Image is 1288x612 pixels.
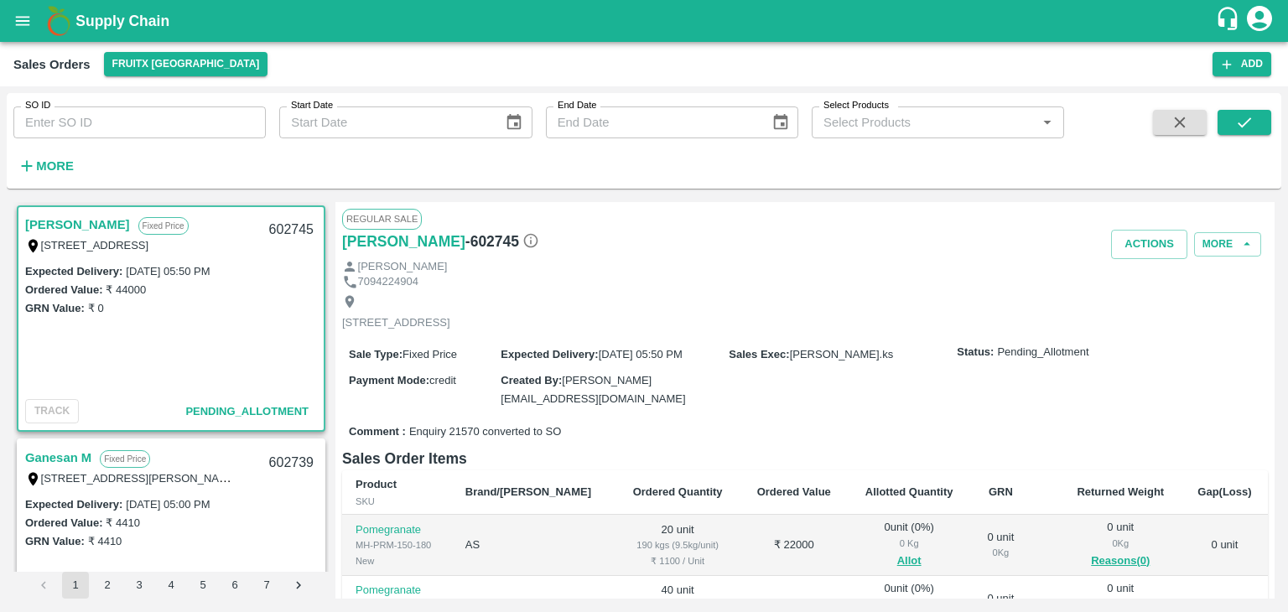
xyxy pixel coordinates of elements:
[13,152,78,180] button: More
[158,572,184,599] button: Go to page 4
[765,106,797,138] button: Choose date
[984,530,1017,561] div: 0 unit
[104,52,268,76] button: Select DC
[633,485,723,498] b: Ordered Quantity
[358,259,448,275] p: [PERSON_NAME]
[279,106,491,138] input: Start Date
[861,597,957,612] div: 0 Kg
[1215,6,1244,36] div: customer-support
[291,99,333,112] label: Start Date
[757,485,831,498] b: Ordered Value
[1213,52,1271,76] button: Add
[185,405,309,418] span: Pending_Allotment
[501,348,598,360] label: Expected Delivery :
[1244,3,1275,39] div: account of current user
[25,516,102,529] label: Ordered Value:
[259,210,324,250] div: 602745
[465,485,591,498] b: Brand/[PERSON_NAME]
[1073,520,1168,570] div: 0 unit
[62,572,89,599] button: page 1
[1036,112,1058,133] button: Open
[629,553,727,568] div: ₹ 1100 / Unit
[190,572,216,599] button: Go to page 5
[356,494,439,509] div: SKU
[41,239,149,252] label: [STREET_ADDRESS]
[740,515,848,576] td: ₹ 22000
[342,315,450,331] p: [STREET_ADDRESS]
[75,9,1215,33] a: Supply Chain
[1077,485,1164,498] b: Returned Weight
[259,443,324,483] div: 602739
[1073,536,1168,551] div: 0 Kg
[25,447,91,469] a: Ganesan M
[253,572,280,599] button: Go to page 7
[36,159,74,173] strong: More
[25,302,85,314] label: GRN Value:
[356,583,439,599] p: Pomegranate
[349,348,402,360] label: Sale Type :
[957,345,994,360] label: Status:
[465,230,539,253] h6: - 602745
[1111,230,1187,259] button: Actions
[88,535,122,547] label: ₹ 4410
[25,265,122,277] label: Expected Delivery :
[501,374,562,386] label: Created By :
[126,498,210,511] label: [DATE] 05:00 PM
[558,99,596,112] label: End Date
[75,13,169,29] b: Supply Chain
[106,516,140,529] label: ₹ 4410
[989,485,1013,498] b: GRN
[25,99,50,112] label: SO ID
[356,553,439,568] div: New
[88,302,104,314] label: ₹ 0
[615,515,740,576] td: 20 unit
[984,545,1017,560] div: 0 Kg
[42,4,75,38] img: logo
[25,535,85,547] label: GRN Value:
[13,54,91,75] div: Sales Orders
[729,348,789,360] label: Sales Exec :
[1073,552,1168,571] button: Reasons(0)
[865,485,953,498] b: Allotted Quantity
[356,522,439,538] p: Pomegranate
[823,99,889,112] label: Select Products
[221,572,248,599] button: Go to page 6
[501,374,685,405] span: [PERSON_NAME][EMAIL_ADDRESS][DOMAIN_NAME]
[25,498,122,511] label: Expected Delivery :
[349,374,429,386] label: Payment Mode :
[429,374,456,386] span: credit
[25,214,130,236] a: [PERSON_NAME]
[817,112,1031,133] input: Select Products
[1197,485,1251,498] b: Gap(Loss)
[358,274,418,290] p: 7094224904
[100,450,150,468] p: Fixed Price
[41,471,239,485] label: [STREET_ADDRESS][PERSON_NAME]
[138,217,189,235] p: Fixed Price
[997,345,1088,360] span: Pending_Allotment
[790,348,894,360] span: [PERSON_NAME].ks
[106,283,146,296] label: ₹ 44000
[546,106,758,138] input: End Date
[409,424,561,440] span: Enquiry 21570 converted to SO
[126,572,153,599] button: Go to page 3
[1182,515,1268,576] td: 0 unit
[1073,597,1168,612] div: 0 Kg
[498,106,530,138] button: Choose date
[13,106,266,138] input: Enter SO ID
[28,572,314,599] nav: pagination navigation
[897,552,922,571] button: Allot
[861,520,957,570] div: 0 unit ( 0 %)
[342,209,422,229] span: Regular Sale
[342,447,1268,470] h6: Sales Order Items
[356,537,439,552] div: MH-PRM-150-180
[861,536,957,551] div: 0 Kg
[25,283,102,296] label: Ordered Value:
[1194,232,1261,257] button: More
[3,2,42,40] button: open drawer
[342,230,465,253] h6: [PERSON_NAME]
[599,348,683,360] span: [DATE] 05:50 PM
[452,515,615,576] td: AS
[629,537,727,552] div: 190 kgs (9.5kg/unit)
[126,265,210,277] label: [DATE] 05:50 PM
[94,572,121,599] button: Go to page 2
